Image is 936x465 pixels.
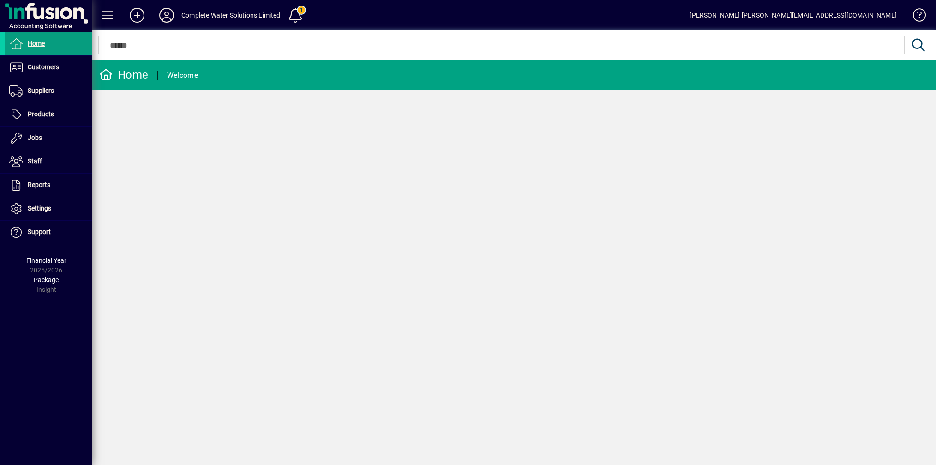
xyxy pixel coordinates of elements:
[5,127,92,150] a: Jobs
[99,67,148,82] div: Home
[28,205,51,212] span: Settings
[34,276,59,284] span: Package
[122,7,152,24] button: Add
[28,157,42,165] span: Staff
[28,181,50,188] span: Reports
[5,150,92,173] a: Staff
[28,228,51,236] span: Support
[28,63,59,71] span: Customers
[28,110,54,118] span: Products
[5,103,92,126] a: Products
[26,257,66,264] span: Financial Year
[5,197,92,220] a: Settings
[28,40,45,47] span: Home
[5,79,92,103] a: Suppliers
[167,68,198,83] div: Welcome
[906,2,924,32] a: Knowledge Base
[28,134,42,141] span: Jobs
[5,174,92,197] a: Reports
[28,87,54,94] span: Suppliers
[690,8,897,23] div: [PERSON_NAME] [PERSON_NAME][EMAIL_ADDRESS][DOMAIN_NAME]
[5,56,92,79] a: Customers
[152,7,181,24] button: Profile
[181,8,281,23] div: Complete Water Solutions Limited
[5,221,92,244] a: Support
